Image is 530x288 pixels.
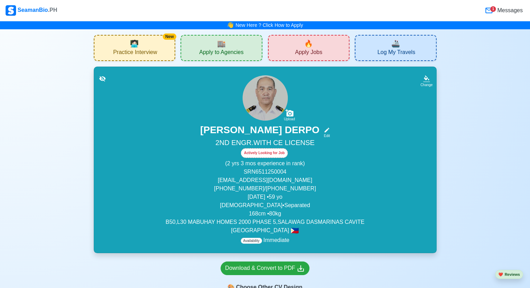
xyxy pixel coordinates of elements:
span: Messages [496,6,523,15]
span: Log My Travels [377,49,415,58]
span: heart [498,272,503,276]
p: 168 cm • 80 kg [102,210,428,218]
p: [DEMOGRAPHIC_DATA] • Separated [102,201,428,210]
span: .PH [48,7,57,13]
p: [PHONE_NUMBER]/[PHONE_NUMBER] [102,184,428,193]
p: [GEOGRAPHIC_DATA] [102,226,428,235]
div: Edit [321,133,330,138]
p: [DATE] • 59 yo [102,193,428,201]
p: SRN 6511250004 [102,168,428,176]
span: interview [130,38,139,49]
div: Download & Convert to PDF [225,264,305,273]
span: Apply Jobs [295,49,322,58]
span: Availability [241,238,262,244]
img: Logo [6,5,16,16]
div: SeamanBio [6,5,57,16]
a: Download & Convert to PDF [221,262,309,275]
span: Practice Interview [113,49,157,58]
h3: [PERSON_NAME] DERPO [200,124,319,138]
div: Change [420,82,432,88]
span: agencies [217,38,226,49]
span: 🇵🇭 [291,227,299,234]
div: Upload [284,117,295,121]
div: 1 [490,6,496,12]
span: bell [226,21,235,30]
h5: 2ND ENGR.WITH CE LICENSE [102,138,428,148]
div: Actively Looking for Job [241,148,288,158]
a: New Here ? Click How to Apply [236,22,303,28]
span: Apply to Agencies [199,49,244,58]
p: (2 yrs 3 mos experience in rank) [102,159,428,168]
p: B50,L30 MABUHAY HOMES 2000 PHASE 5,SALAWAG DASMARINAS CAVITE [102,218,428,226]
p: [EMAIL_ADDRESS][DOMAIN_NAME] [102,176,428,184]
span: new [304,38,313,49]
div: New [163,33,176,40]
button: heartReviews [495,270,523,279]
span: travel [391,38,400,49]
p: Immediate [241,236,290,244]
